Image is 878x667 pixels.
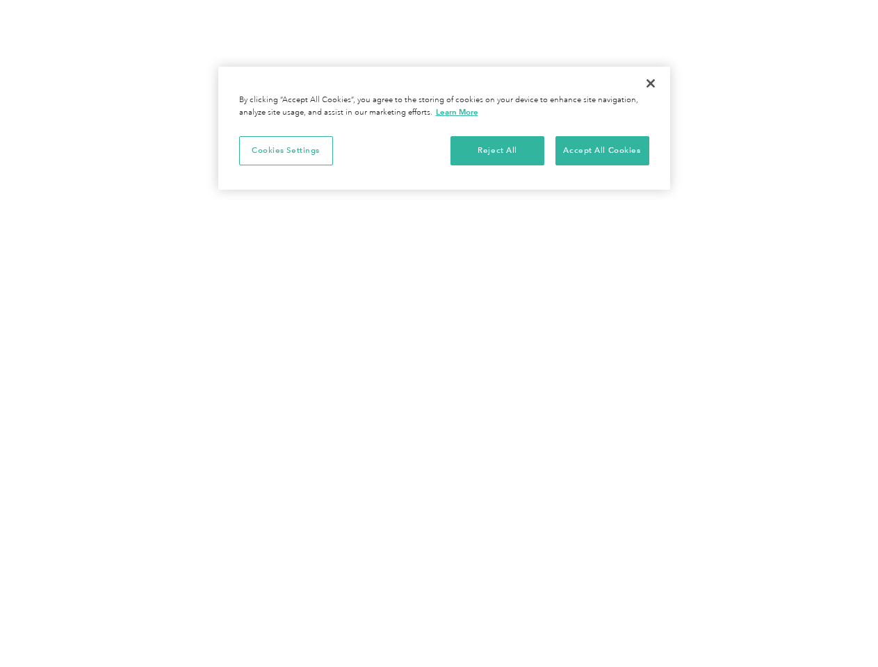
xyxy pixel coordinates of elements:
div: Privacy [218,67,670,190]
button: Reject All [450,136,544,165]
div: Cookie banner [218,67,670,190]
button: Cookies Settings [239,136,333,165]
a: More information about your privacy, opens in a new tab [436,107,478,117]
button: Close [635,68,666,99]
button: Accept All Cookies [555,136,649,165]
div: By clicking “Accept All Cookies”, you agree to the storing of cookies on your device to enhance s... [239,94,649,119]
